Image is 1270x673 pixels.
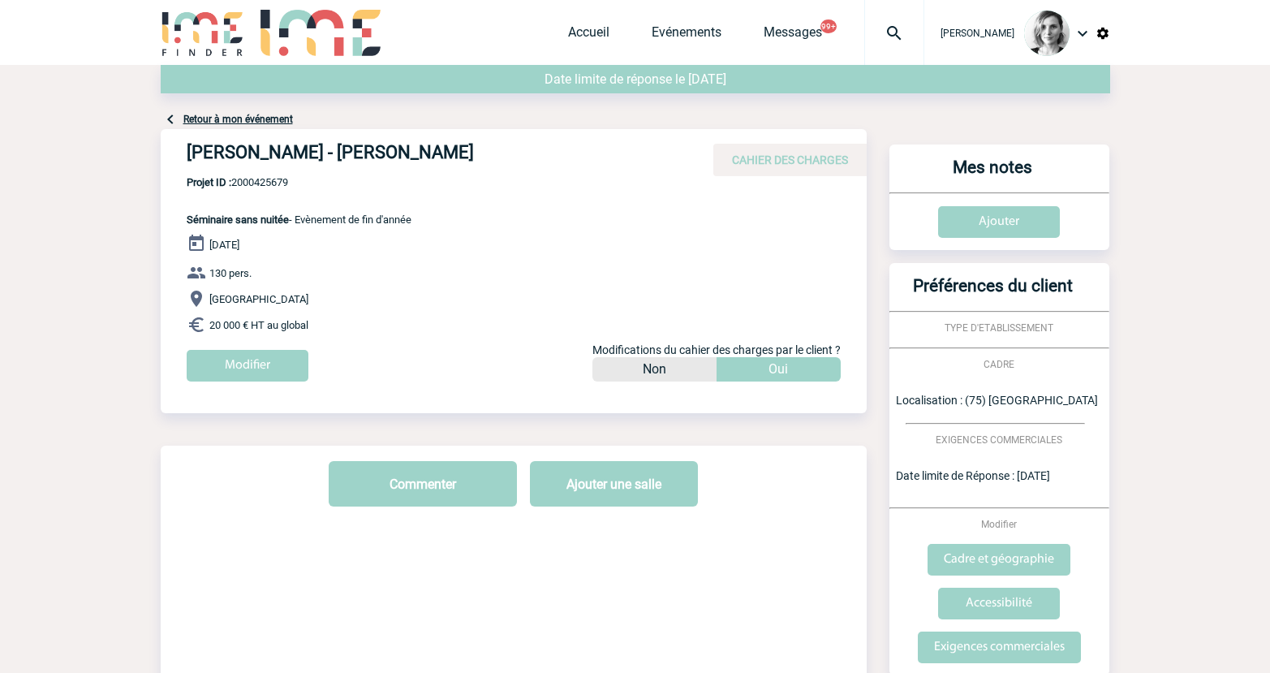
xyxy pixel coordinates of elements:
h4: [PERSON_NAME] - [PERSON_NAME] [187,142,674,170]
button: Commenter [329,461,517,507]
a: Accueil [568,24,609,47]
p: Non [643,357,666,382]
span: Modifier [981,519,1017,530]
span: 2000425679 [187,176,411,188]
span: Modifications du cahier des charges par le client ? [592,343,841,356]
a: Messages [764,24,822,47]
button: Ajouter une salle [530,461,698,507]
input: Modifier [187,350,308,382]
span: Localisation : (75) [GEOGRAPHIC_DATA] [896,394,1098,407]
span: CADRE [984,359,1014,370]
span: 130 pers. [209,267,252,279]
img: 103019-1.png [1024,11,1070,56]
span: [DATE] [209,239,239,251]
span: [PERSON_NAME] [941,28,1014,39]
p: Oui [768,357,788,382]
input: Ajouter [938,206,1060,238]
span: - Evènement de fin d'année [187,214,411,226]
span: Date limite de Réponse : [DATE] [896,469,1050,482]
input: Cadre et géographie [928,544,1070,576]
input: Accessibilité [938,588,1060,619]
a: Evénements [652,24,721,47]
span: Séminaire sans nuitée [187,214,289,226]
a: Retour à mon événement [183,114,293,125]
span: [GEOGRAPHIC_DATA] [209,293,308,305]
span: Date limite de réponse le [DATE] [545,71,726,87]
b: Projet ID : [187,176,231,188]
h3: Mes notes [896,157,1090,192]
img: IME-Finder [161,10,245,56]
h3: Préférences du client [896,276,1090,311]
span: CAHIER DES CHARGES [732,153,848,166]
span: EXIGENCES COMMERCIALES [936,434,1062,446]
button: 99+ [820,19,837,33]
span: TYPE D'ETABLISSEMENT [945,322,1053,334]
span: 20 000 € HT au global [209,319,308,331]
input: Exigences commerciales [918,632,1081,663]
